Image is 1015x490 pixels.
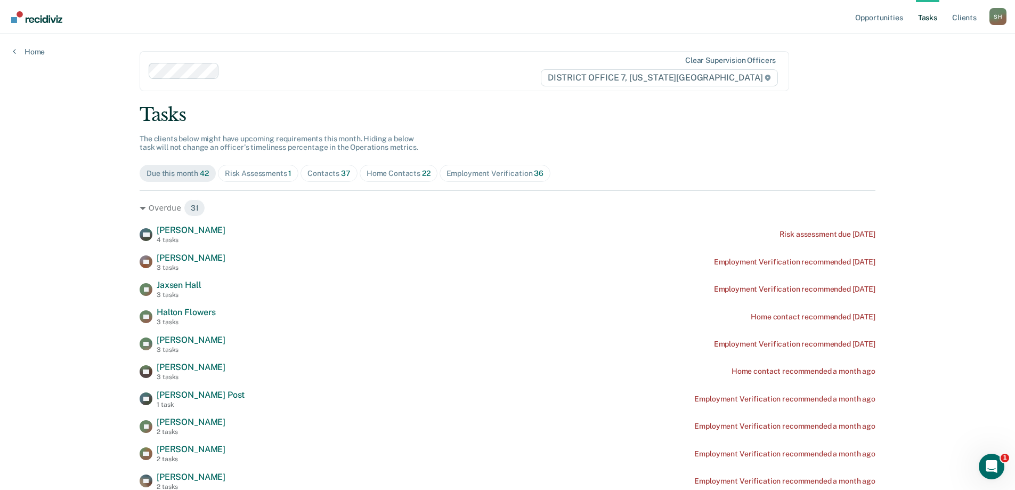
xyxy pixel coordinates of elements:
div: Employment Verification recommended a month ago [694,422,875,431]
div: Clear supervision officers [685,56,776,65]
div: 3 tasks [157,373,225,381]
div: S H [989,8,1006,25]
div: Due this month [147,169,209,178]
button: Profile dropdown button [989,8,1006,25]
div: Risk assessment due [DATE] [779,230,875,239]
span: 36 [534,169,543,178]
div: Home contact recommended a month ago [732,367,875,376]
div: 1 task [157,401,245,408]
div: Employment Verification recommended [DATE] [714,285,875,294]
div: Home contact recommended [DATE] [751,312,875,322]
span: 22 [422,169,431,178]
span: [PERSON_NAME] [157,253,225,263]
span: [PERSON_NAME] [157,362,225,372]
div: Employment Verification [446,169,543,178]
span: [PERSON_NAME] [157,472,225,482]
div: 2 tasks [157,428,225,436]
div: Employment Verification recommended a month ago [694,449,875,459]
span: Halton Flowers [157,307,216,317]
span: 31 [184,199,206,216]
div: Tasks [140,104,875,126]
div: Employment Verification recommended a month ago [694,477,875,486]
span: 1 [288,169,291,178]
span: DISTRICT OFFICE 7, [US_STATE][GEOGRAPHIC_DATA] [541,69,778,86]
div: Employment Verification recommended [DATE] [714,258,875,267]
div: Employment Verification recommended [DATE] [714,340,875,349]
div: 4 tasks [157,236,225,244]
span: [PERSON_NAME] [157,225,225,235]
span: Jaxsen Hall [157,280,201,290]
span: [PERSON_NAME] [157,417,225,427]
div: 3 tasks [157,318,216,326]
span: 37 [341,169,351,178]
span: 1 [1001,454,1009,462]
img: Recidiviz [11,11,62,23]
div: Home Contacts [367,169,431,178]
div: Employment Verification recommended a month ago [694,395,875,404]
div: 2 tasks [157,455,225,463]
span: The clients below might have upcoming requirements this month. Hiding a below task will not chang... [140,134,418,152]
div: 3 tasks [157,264,225,271]
iframe: Intercom live chat [979,454,1004,479]
div: Contacts [307,169,351,178]
a: Home [13,47,45,57]
div: 3 tasks [157,346,225,354]
span: [PERSON_NAME] [157,444,225,454]
div: Overdue 31 [140,199,875,216]
span: [PERSON_NAME] [157,335,225,345]
span: [PERSON_NAME] Post [157,390,245,400]
span: 42 [200,169,209,178]
div: 3 tasks [157,291,201,299]
div: Risk Assessments [225,169,292,178]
